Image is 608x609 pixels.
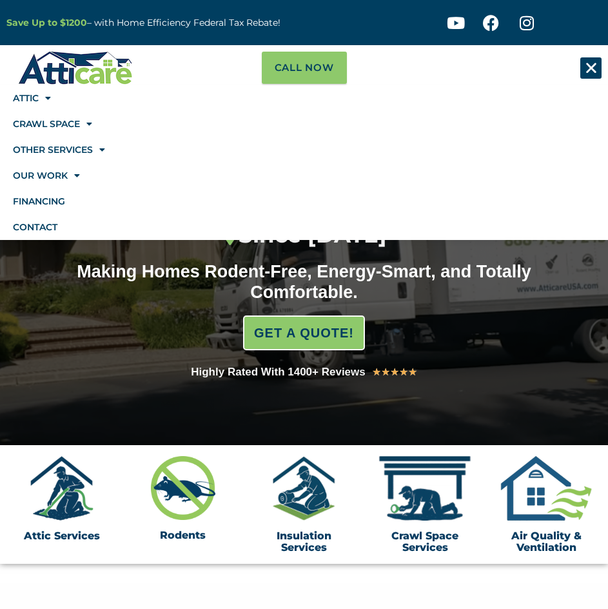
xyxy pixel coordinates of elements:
[390,364,399,381] i: ★
[262,52,347,84] a: Call Now
[372,364,381,381] i: ★
[511,530,582,554] a: Air Quality & Ventilation
[275,58,334,77] span: Call Now
[243,315,365,350] a: GET A QUOTE!
[277,530,331,554] a: Insulation Services
[160,529,206,541] a: Rodents
[254,320,354,346] span: GET A QUOTE!
[399,364,408,381] i: ★
[24,530,100,542] a: Attic Services
[6,17,87,28] a: Save Up to $1200
[391,530,458,554] a: Crawl Space Services
[408,364,417,381] i: ★
[580,57,602,79] div: Menu Toggle
[10,222,598,248] div: Since [DATE]
[372,364,417,381] div: 5/5
[74,261,534,303] div: Making Homes Rodent-Free, Energy-Smart, and Totally Comfortable.
[191,363,366,381] div: Highly Rated With 1400+ Reviews
[381,364,390,381] i: ★
[10,186,598,248] h1: Professional Attic & Crawl Space Services
[6,15,298,30] p: – with Home Efficiency Federal Tax Rebate!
